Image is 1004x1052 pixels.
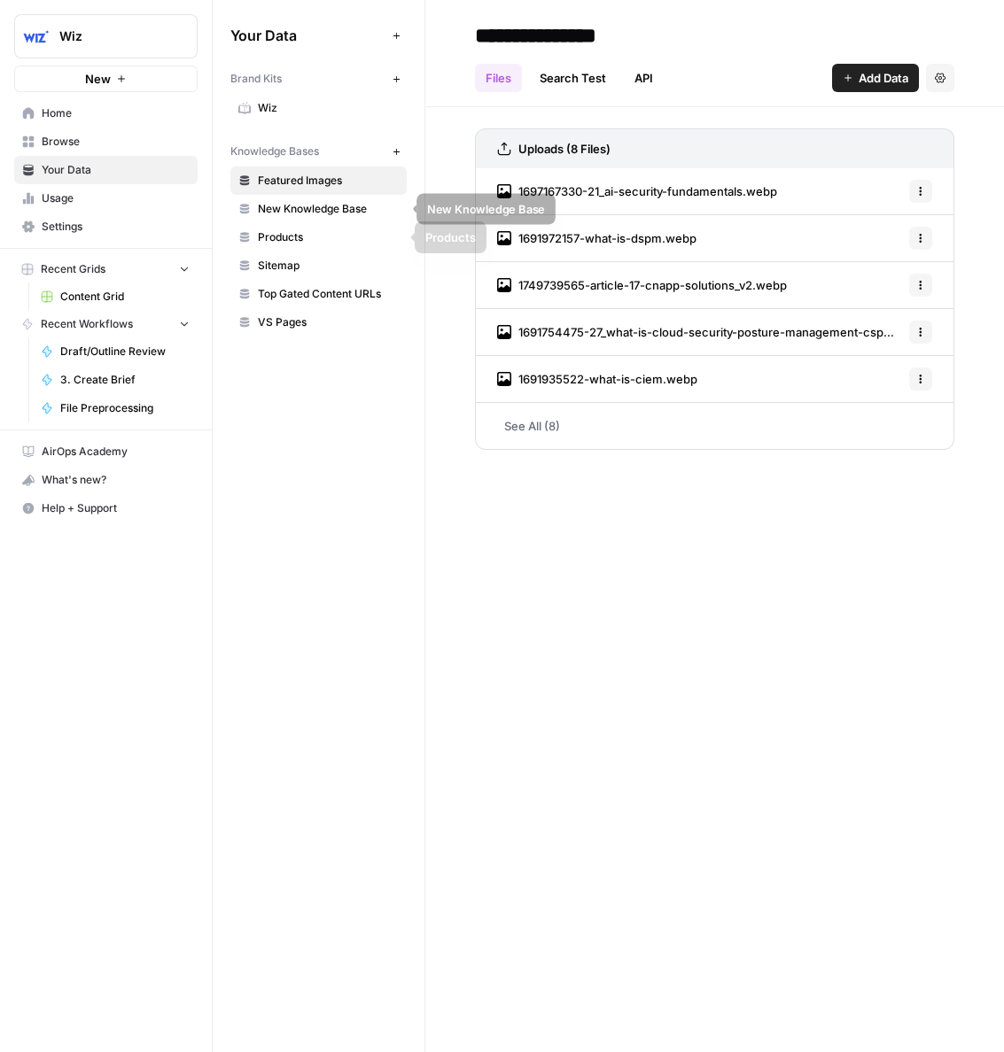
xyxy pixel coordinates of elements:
[258,229,399,245] span: Products
[14,14,198,58] button: Workspace: Wiz
[42,444,190,460] span: AirOps Academy
[230,25,385,46] span: Your Data
[475,64,522,92] a: Files
[230,71,282,87] span: Brand Kits
[14,99,198,128] a: Home
[14,213,198,241] a: Settings
[258,314,399,330] span: VS Pages
[42,134,190,150] span: Browse
[497,215,697,261] a: 1691972157-what-is-dspm.webp
[518,229,697,247] span: 1691972157-what-is-dspm.webp
[475,403,954,449] a: See All (8)
[60,372,190,388] span: 3. Create Brief
[230,195,407,223] a: New Knowledge Base
[230,143,319,159] span: Knowledge Bases
[60,344,190,360] span: Draft/Outline Review
[15,467,197,493] div: What's new?
[42,500,190,516] span: Help + Support
[85,70,111,88] span: New
[14,311,198,337] button: Recent Workflows
[14,184,198,213] a: Usage
[518,140,611,158] h3: Uploads (8 Files)
[42,162,190,178] span: Your Data
[33,394,198,422] a: File Preprocessing
[518,370,697,388] span: 1691935522-what-is-ciem.webp
[41,261,105,277] span: Recent Grids
[41,316,133,332] span: Recent Workflows
[518,276,787,294] span: 1749739565-article-17-cnapp-solutions_v2.webp
[258,173,399,189] span: Featured Images
[33,366,198,394] a: 3. Create Brief
[230,166,407,195] a: Featured Images
[59,27,167,45] span: Wiz
[42,105,190,121] span: Home
[33,282,198,311] a: Content Grid
[14,494,198,522] button: Help + Support
[258,201,399,217] span: New Knowledge Base
[60,289,190,305] span: Content Grid
[518,323,902,341] span: 1691754475-27_what-is-cloud-security-posture-management-cspm.webp
[42,219,190,235] span: Settings
[14,256,198,282] button: Recent Grids
[859,69,908,87] span: Add Data
[497,262,787,308] a: 1749739565-article-17-cnapp-solutions_v2.webp
[497,168,777,214] a: 1697167330-21_ai-security-fundamentals.webp
[20,20,52,52] img: Wiz Logo
[42,190,190,206] span: Usage
[14,156,198,184] a: Your Data
[230,308,407,336] a: VS Pages
[258,258,399,274] span: Sitemap
[497,309,902,355] a: 1691754475-27_what-is-cloud-security-posture-management-cspm.webp
[60,400,190,416] span: File Preprocessing
[230,223,407,251] a: Products
[14,128,198,156] a: Browse
[14,66,198,92] button: New
[518,182,777,200] span: 1697167330-21_ai-security-fundamentals.webp
[258,100,399,116] span: Wiz
[624,64,664,92] a: API
[14,437,198,466] a: AirOps Academy
[230,280,407,308] a: Top Gated Content URLs
[497,129,611,168] a: Uploads (8 Files)
[832,64,919,92] button: Add Data
[14,466,198,494] button: What's new?
[33,337,198,366] a: Draft/Outline Review
[230,94,407,122] a: Wiz
[258,286,399,302] span: Top Gated Content URLs
[230,251,407,280] a: Sitemap
[529,64,617,92] a: Search Test
[497,356,697,402] a: 1691935522-what-is-ciem.webp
